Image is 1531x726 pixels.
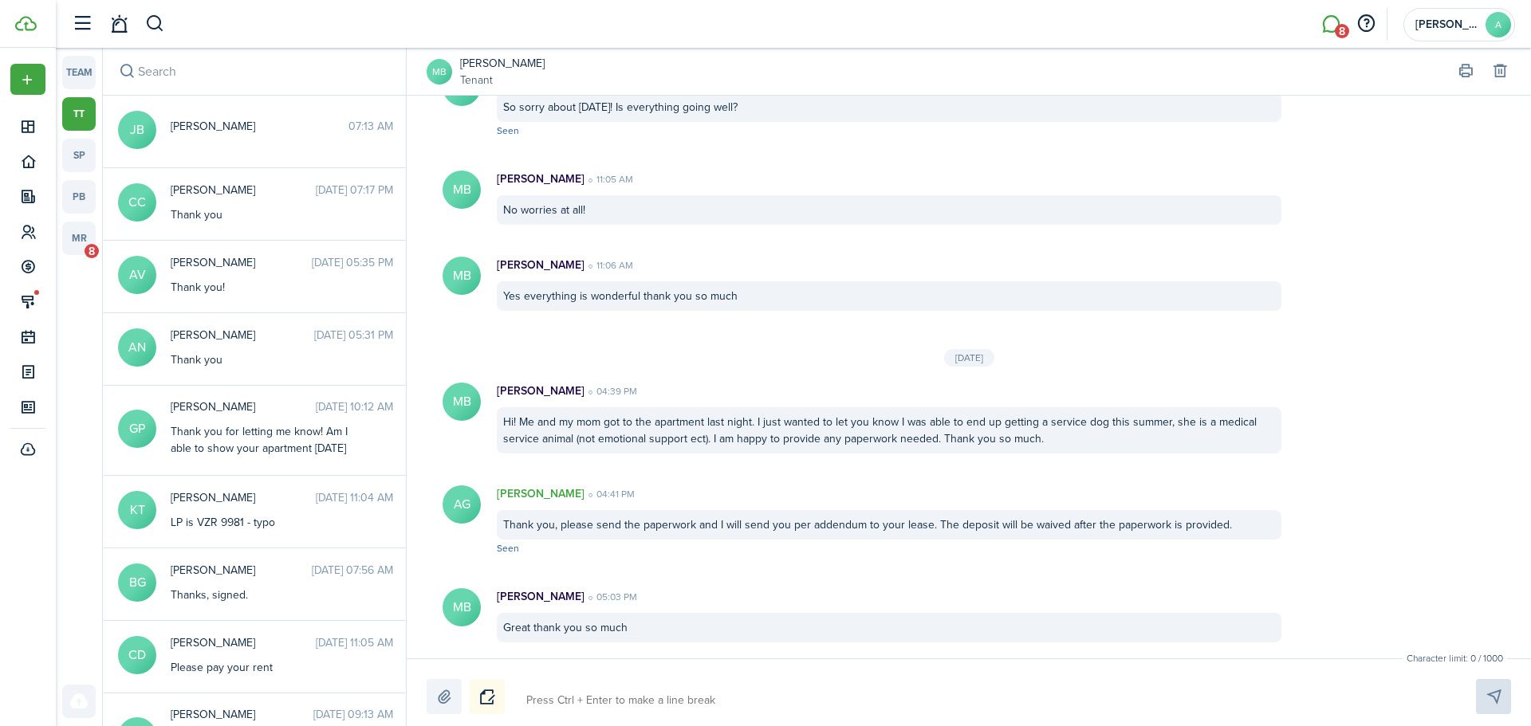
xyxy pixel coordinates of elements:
a: team [62,56,96,89]
a: pb [62,180,96,214]
time: 04:39 PM [584,384,637,398]
avatar-text: AV [118,256,156,294]
span: Cory Dickman [171,634,316,651]
time: [DATE] 05:31 PM [314,327,393,343]
div: Thank you [171,206,370,223]
div: Great thank you so much [497,613,1281,642]
avatar-text: MB [443,588,481,626]
avatar-text: BG [118,563,156,602]
time: [DATE] 07:56 AM [312,562,393,579]
span: 8 [85,244,99,258]
p: [PERSON_NAME] [497,485,584,502]
avatar-text: A [1486,12,1511,37]
p: [PERSON_NAME] [497,257,584,273]
span: Carla Crowe [171,182,316,198]
avatar-text: CD [118,636,156,674]
div: [DATE] [944,349,994,367]
button: Search [116,61,138,83]
div: Hi! Me and my mom got to the apartment last night. I just wanted to let you know I was able to en... [497,407,1281,453]
span: Seen [497,124,519,138]
time: [DATE] 11:05 AM [316,634,393,651]
avatar-text: JB [118,111,156,149]
a: Tenant [460,72,545,88]
a: sp [62,139,96,172]
span: Greg Passa [171,398,316,415]
span: Alex Villarreal [171,254,312,271]
span: Amy [1415,19,1479,30]
avatar-text: MB [443,171,481,209]
small: Character limit: 0 / 1000 [1403,651,1507,665]
avatar-text: KT [118,491,156,529]
button: Open menu [10,64,45,95]
button: Search [145,10,165,37]
div: Thank you, please send the paperwork and I will send you per addendum to your lease. The deposit ... [497,510,1281,540]
button: Notice [470,679,505,714]
time: [DATE] 05:35 PM [312,254,393,271]
span: Seen [497,541,519,555]
avatar-text: AN [118,328,156,367]
time: 04:41 PM [584,487,635,501]
span: Brittany Griffin [171,562,312,579]
div: Yes everything is wonderful thank you so much [497,281,1281,311]
a: [PERSON_NAME] [460,55,545,72]
div: LP is VZR 9981 - typo [171,514,370,531]
button: Delete [1489,61,1511,83]
span: Joey Basgnasco [171,118,348,135]
span: Taylor Dundore [171,706,313,723]
a: mr [62,222,96,255]
p: [PERSON_NAME] [497,588,584,605]
time: [DATE] 09:13 AM [313,706,393,723]
div: Thanks, signed. [171,587,370,603]
img: TenantCloud [15,16,37,31]
time: 11:05 AM [584,172,633,186]
avatar-text: AG [443,485,481,524]
avatar-text: CC [118,183,156,222]
div: No worries at all! [497,195,1281,225]
div: Please pay your rent [171,659,370,676]
time: [DATE] 10:12 AM [316,398,393,415]
a: MB [427,59,452,84]
a: tt [62,97,96,131]
div: Thank you! [171,279,370,296]
time: 11:06 AM [584,258,633,273]
span: Ariana Noshari [171,327,314,343]
avatar-text: MB [443,383,481,421]
div: So sorry about [DATE]! Is everything going well? [497,92,1281,122]
p: [PERSON_NAME] [497,383,584,399]
time: 07:13 AM [348,118,393,135]
time: [DATE] 11:04 AM [316,489,393,506]
div: Thank you for letting me know! Am I able to show your apartment [DATE] around lunch? [171,423,370,473]
time: 05:03 PM [584,590,637,604]
input: search [103,48,406,95]
avatar-text: GP [118,410,156,448]
time: [DATE] 07:17 PM [316,182,393,198]
button: Print [1454,61,1477,83]
avatar-text: MB [443,257,481,295]
span: Karen Taylor [171,489,316,506]
button: Open resource center [1352,10,1379,37]
a: Notifications [104,4,134,45]
button: Open sidebar [67,9,97,39]
p: [PERSON_NAME] [497,171,584,187]
div: Thank you [171,351,370,368]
